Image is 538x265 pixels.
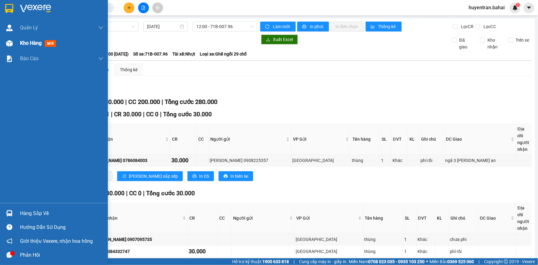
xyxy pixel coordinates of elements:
span: Tài xế: Nhựt [172,51,195,57]
span: Tổng cước 30.000 [163,111,212,118]
span: download [266,37,270,42]
th: CC [218,203,232,234]
div: [GEOGRAPHIC_DATA] [292,157,350,164]
span: Tổng cước 30.000 [146,190,195,197]
span: | [125,98,127,106]
div: Khác [392,157,407,164]
span: sort-ascending [122,174,126,179]
img: warehouse-icon [6,40,13,47]
div: Út Cơ 0384332747 [93,248,187,255]
span: Lọc CR [458,23,474,30]
span: printer [224,174,228,179]
img: warehouse-icon [6,25,13,31]
button: sort-ascending[PERSON_NAME] sắp xếp [117,171,183,181]
div: Hàng sắp về [20,209,103,218]
th: SL [380,124,392,155]
th: Ghi chú [449,203,478,234]
div: ngã 3 [PERSON_NAME] an [445,157,515,164]
th: KL [408,124,420,155]
input: 15/08/2025 [147,23,179,30]
div: [GEOGRAPHIC_DATA] [296,248,362,255]
td: Sài Gòn [291,155,351,167]
button: printerIn DS [187,171,214,181]
button: file-add [138,2,149,13]
span: Hỗ trợ kỹ thuật: [232,258,289,265]
img: solution-icon [6,56,13,62]
img: logo-vxr [5,4,13,13]
div: thùng [352,157,379,164]
div: 1 [381,157,390,164]
span: In biên lai [230,173,248,180]
span: Cung cấp máy in - giấy in: [299,258,347,265]
th: Tên hàng [363,203,404,234]
th: SL [404,203,417,234]
th: ĐVT [417,203,435,234]
div: thùng [364,248,402,255]
span: Tổng cước 280.000 [165,98,217,106]
span: Giới thiệu Vexere, nhận hoa hồng [20,237,93,245]
div: Khác [417,248,434,255]
strong: 1900 633 818 [262,259,289,264]
span: Loại xe: Ghế ngồi 29 chỗ [200,51,247,57]
th: Tên hàng [351,124,380,155]
span: | [143,111,145,118]
div: [GEOGRAPHIC_DATA] [296,236,362,243]
th: ĐVT [392,124,408,155]
span: copyright [504,259,508,264]
span: Báo cáo [20,55,39,62]
span: plus [127,6,131,10]
span: 12:00 - 71B-007.96 [196,22,253,31]
td: Sài Gòn [295,246,363,258]
span: sync [265,24,270,29]
strong: 0369 525 060 [447,259,474,264]
strong: 0708 023 035 - 0935 103 250 [368,259,425,264]
button: aim [152,2,163,13]
span: Thống kê [378,23,397,30]
div: Khác [417,236,434,243]
img: warehouse-icon [6,210,13,217]
div: Hướng dẫn sử dụng [20,223,103,232]
span: CR 30.000 [97,190,125,197]
span: [PERSON_NAME] sắp xếp [129,173,178,180]
div: 30.000 [171,156,195,165]
span: ⚪️ [426,260,428,263]
sup: 1 [516,3,520,7]
th: KL [435,203,449,234]
span: CC 0 [129,190,142,197]
span: down [98,56,103,61]
span: VP Gửi [296,215,357,222]
span: CR 80.000 [95,98,124,106]
span: down [98,25,103,30]
span: In phơi [310,23,324,30]
span: file-add [141,6,146,10]
th: CR [188,203,218,234]
div: [PERSON_NAME] 0786084003 [89,157,170,164]
button: printerIn phơi [297,22,329,31]
span: Miền Bắc [429,258,474,265]
div: [PERSON_NAME] 0908225357 [210,157,290,164]
span: Người gửi [233,215,288,222]
button: In đơn chọn [331,22,364,31]
span: caret-down [526,5,532,10]
span: aim [155,6,160,10]
span: ĐC Giao [480,215,510,222]
div: Phản hồi [20,251,103,260]
div: Địa chỉ người nhận [518,205,530,232]
span: message [6,252,12,258]
span: notification [6,238,12,244]
div: chưa phi [450,236,477,243]
span: printer [192,174,197,179]
span: | [111,111,113,118]
span: CR 30.000 [114,111,142,118]
span: Miền Nam [349,258,425,265]
div: phí rồi [421,157,443,164]
span: printer [302,24,307,29]
span: | [160,111,162,118]
span: Xuất Excel [273,36,293,43]
td: Sài Gòn [295,234,363,246]
div: Địa chỉ người nhận [518,126,530,153]
span: Người nhận [94,215,181,222]
span: | [143,190,145,197]
div: 1 [405,248,415,255]
span: | [478,258,479,265]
